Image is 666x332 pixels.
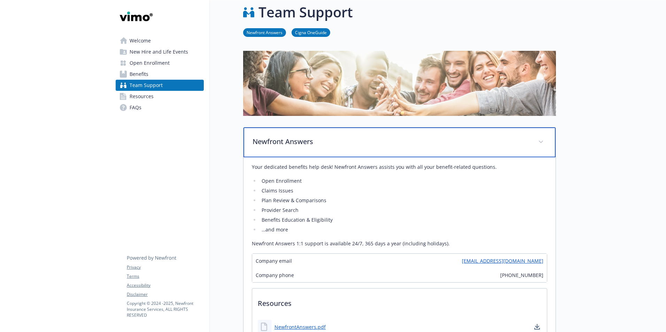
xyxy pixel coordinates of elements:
a: New Hire and Life Events [116,46,204,57]
a: NewfrontAnswers.pdf [274,323,326,331]
span: Open Enrollment [130,57,170,69]
a: Cigna OneGuide [292,29,330,35]
span: FAQs [130,102,141,113]
a: [EMAIL_ADDRESS][DOMAIN_NAME] [462,257,543,264]
p: Newfront Answers 1:1 support is available 24/7, 365 days a year (including holidays). [252,239,547,248]
div: Newfront Answers [243,127,556,157]
a: Resources [116,91,204,102]
p: Copyright © 2024 - 2025 , Newfront Insurance Services, ALL RIGHTS RESERVED [127,300,203,318]
span: Benefits [130,69,148,80]
li: Claims Issues [260,187,547,195]
a: Disclaimer [127,291,203,298]
li: Open Enrollment [260,177,547,185]
a: Newfront Answers [243,29,286,35]
a: Welcome [116,35,204,46]
a: Team Support [116,80,204,91]
a: FAQs [116,102,204,113]
span: Company phone [256,271,294,279]
li: Provider Search [260,206,547,214]
a: Accessibility [127,282,203,288]
span: New Hire and Life Events [130,46,188,57]
p: Resources [252,288,547,314]
a: Terms [127,273,203,279]
li: …and more [260,226,547,234]
li: Benefits Education & Eligibility [260,216,547,224]
a: download document [533,323,541,331]
li: Plan Review & Comparisons [260,196,547,205]
a: Benefits [116,69,204,80]
p: Your dedicated benefits help desk! Newfront Answers assists you with all your benefit-related que... [252,163,547,171]
span: [PHONE_NUMBER] [500,271,543,279]
span: Company email [256,257,292,264]
span: Welcome [130,35,151,46]
img: team support page banner [243,51,556,116]
p: Newfront Answers [253,136,530,147]
span: Resources [130,91,154,102]
span: Team Support [130,80,163,91]
a: Open Enrollment [116,57,204,69]
a: Privacy [127,264,203,270]
h1: Team Support [258,2,353,23]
